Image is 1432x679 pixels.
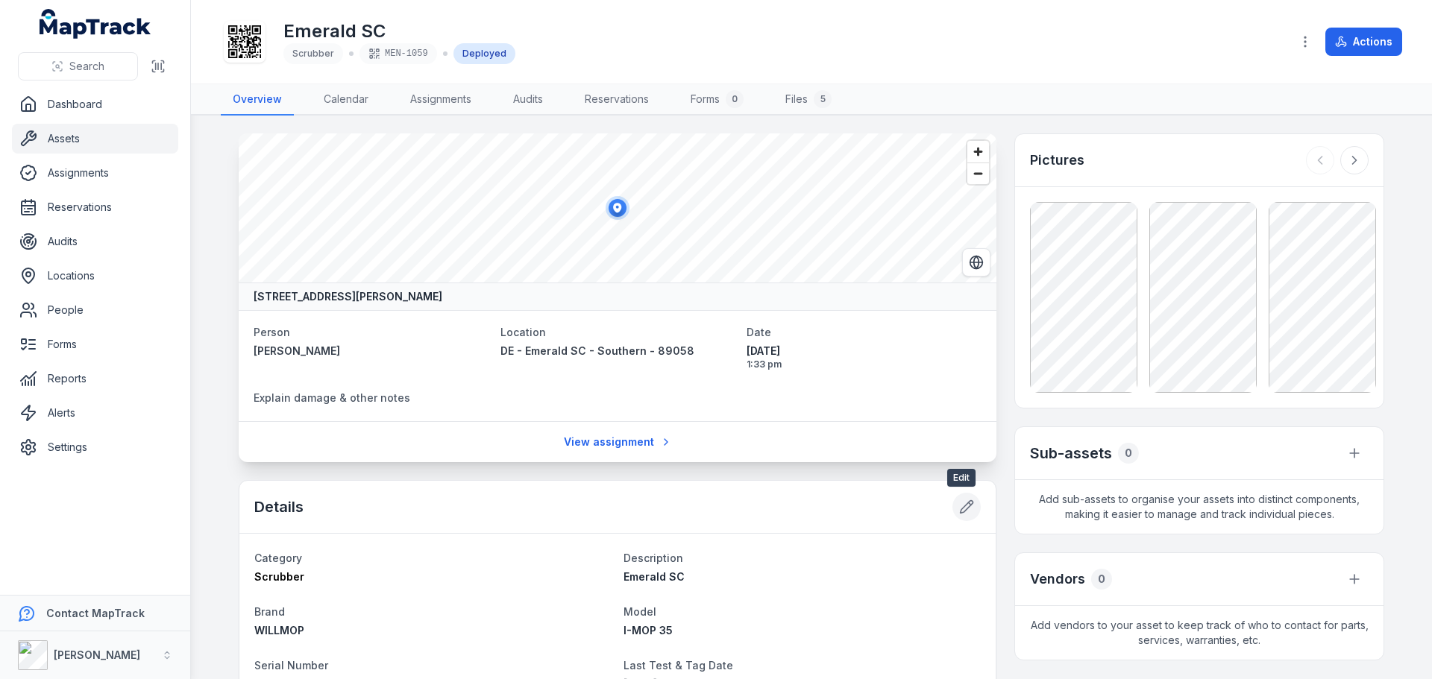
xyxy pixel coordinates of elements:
a: View assignment [554,428,682,456]
h3: Pictures [1030,150,1084,171]
a: Reservations [573,84,661,116]
span: DE - Emerald SC - Southern - 89058 [500,344,694,357]
span: I-MOP 35 [624,624,673,637]
a: Forms0 [679,84,756,116]
span: Add vendors to your asset to keep track of who to contact for parts, services, warranties, etc. [1015,606,1384,660]
time: 8/1/2025, 1:33:38 PM [747,344,982,370]
span: WILLMOP [254,624,304,637]
a: Locations [12,261,178,291]
button: Zoom in [967,141,989,162]
strong: [STREET_ADDRESS][PERSON_NAME] [254,289,442,304]
div: 0 [1118,443,1139,464]
h2: Details [254,496,304,517]
a: People [12,295,178,325]
div: 5 [814,90,832,108]
div: MEN-1059 [359,43,437,64]
button: Search [18,52,138,80]
span: Location [500,326,546,338]
span: Category [254,552,302,564]
button: Actions [1325,28,1402,56]
a: Settings [12,432,178,462]
a: DE - Emerald SC - Southern - 89058 [500,344,735,359]
a: Alerts [12,398,178,428]
div: Deployed [453,43,515,64]
a: Reports [12,364,178,394]
a: Audits [501,84,555,116]
div: 0 [726,90,744,108]
a: Assignments [12,158,178,188]
span: [DATE] [747,344,982,359]
a: Files5 [773,84,844,116]
button: Zoom out [967,162,989,184]
span: Person [254,326,290,338]
span: Edit [947,469,976,487]
span: Emerald SC [624,570,685,583]
span: Search [69,59,104,74]
button: Switch to Satellite View [962,248,990,277]
a: Overview [221,84,294,116]
h3: Vendors [1030,569,1085,590]
a: Assets [12,124,178,154]
span: 1:33 pm [747,359,982,370]
span: Scrubber [292,48,334,59]
strong: [PERSON_NAME] [54,648,140,661]
canvas: Map [239,133,996,282]
a: Dashboard [12,89,178,119]
a: Reservations [12,192,178,222]
span: Scrubber [254,570,304,583]
span: Explain damage & other notes [254,391,410,404]
a: Forms [12,329,178,359]
h2: Sub-assets [1030,443,1112,464]
strong: Contact MapTrack [46,607,145,619]
span: Description [624,552,683,564]
span: Last Test & Tag Date [624,659,733,672]
a: Assignments [398,84,483,116]
a: MapTrack [40,9,151,39]
h1: Emerald SC [283,19,515,43]
span: Add sub-assets to organise your assets into distinct components, making it easier to manage and t... [1015,480,1384,534]
a: Audits [12,227,178,256]
a: Calendar [312,84,380,116]
div: 0 [1091,569,1112,590]
a: [PERSON_NAME] [254,344,489,359]
span: Serial Number [254,659,328,672]
span: Date [747,326,771,338]
span: Model [624,605,656,618]
span: Brand [254,605,285,618]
